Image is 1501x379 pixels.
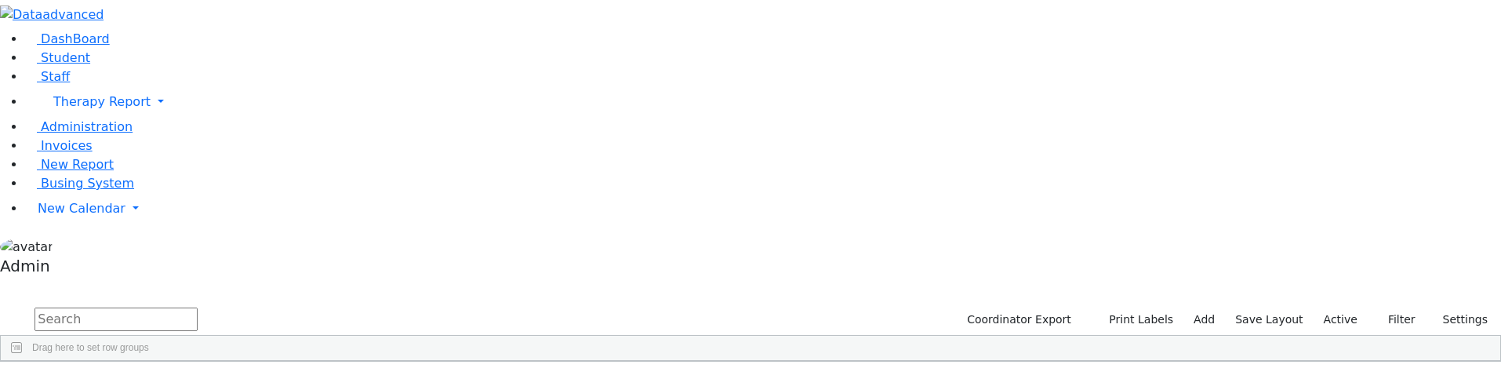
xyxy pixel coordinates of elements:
span: Busing System [41,176,134,191]
span: Invoices [41,138,93,153]
a: Invoices [25,138,93,153]
span: Student [41,50,90,65]
a: Administration [25,119,133,134]
button: Filter [1368,308,1423,332]
button: Save Layout [1228,308,1310,332]
button: Settings [1423,308,1495,332]
a: New Calendar [25,193,1501,224]
label: Active [1317,308,1365,332]
a: Therapy Report [25,86,1501,118]
span: Staff [41,69,70,84]
a: Staff [25,69,70,84]
button: Print Labels [1091,308,1180,332]
a: Add [1187,308,1222,332]
a: DashBoard [25,31,110,46]
span: DashBoard [41,31,110,46]
a: Student [25,50,90,65]
span: New Calendar [38,201,125,216]
span: Therapy Report [53,94,151,109]
span: New Report [41,157,114,172]
button: Coordinator Export [957,308,1078,332]
span: Drag here to set row groups [32,342,149,353]
a: New Report [25,157,114,172]
span: Administration [41,119,133,134]
a: Busing System [25,176,134,191]
input: Search [35,308,198,331]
